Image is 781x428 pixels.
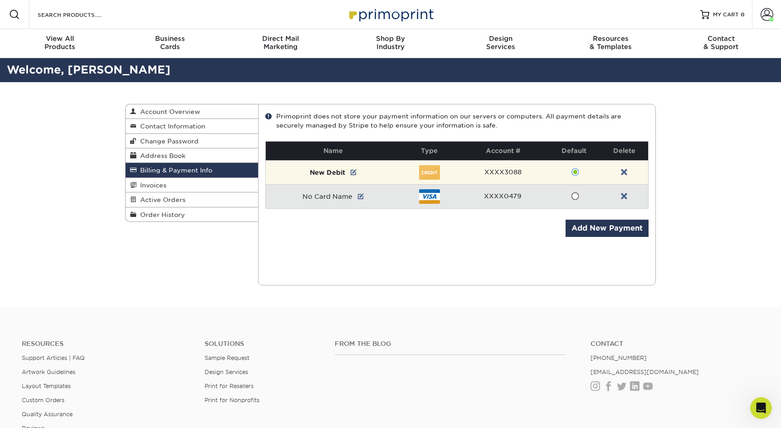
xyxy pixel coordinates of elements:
a: [EMAIL_ADDRESS][DOMAIN_NAME] [591,369,699,375]
span: OK [64,88,77,101]
button: Start recording [58,297,65,305]
div: Morning [PERSON_NAME]! Apologies for the late reply as our production team just reached out and s... [15,164,142,262]
span: Change Password [137,138,199,145]
a: Resources& Templates [556,29,666,58]
th: Name [266,142,401,160]
span: Contact Information [137,123,205,130]
span: Billing & Payment Info [137,167,212,174]
div: [DATE] [7,147,174,159]
div: Services [445,34,556,51]
button: Emoji picker [14,297,21,305]
a: Contact [591,340,760,348]
a: View AllProducts [5,29,115,58]
a: BusinessCards [115,29,225,58]
span: 0 [741,11,745,18]
a: Contact Information [126,119,258,133]
button: Home [142,4,159,21]
a: Print for Nonprofits [205,397,259,403]
a: [PHONE_NUMBER] [591,354,647,361]
div: Operator says… [7,32,174,61]
div: Adam says… [7,275,174,310]
th: Delete [600,142,648,160]
div: & Support [666,34,776,51]
span: Direct Mail [225,34,336,43]
div: Submit [109,117,127,135]
div: Cards [115,34,225,51]
a: Print for Resellers [205,383,254,389]
div: Rate your conversation [17,71,125,82]
a: Change Password [126,134,258,148]
td: XXXX3088 [458,160,547,184]
textarea: Tell us more… [15,117,109,137]
span: Design [445,34,556,43]
img: Profile image for Operator [26,5,40,20]
h4: Solutions [205,340,322,348]
div: & Templates [556,34,666,51]
a: DesignServices [445,29,556,58]
div: Operator says… [7,61,174,147]
th: Type [401,142,458,160]
div: Jenny says… [7,159,174,275]
span: Bad [43,88,56,101]
input: SEARCH PRODUCTS..... [37,9,125,20]
a: Layout Templates [22,383,71,389]
a: Address Book [126,148,258,163]
th: Account # [458,142,547,160]
a: Billing & Payment Info [126,163,258,177]
div: Close [159,4,176,20]
div: Industry [336,34,446,51]
button: Gif picker [29,297,36,305]
span: Account Overview [137,108,200,115]
a: Order History [126,207,258,221]
button: go back [6,4,23,21]
span: Resources [556,34,666,43]
h4: From the Blog [335,340,566,348]
img: Primoprint [345,5,436,24]
div: No worries! I appreciate you checking. Have a great day, [PERSON_NAME]! [33,275,174,303]
span: Invoices [137,182,166,189]
button: Upload attachment [43,297,50,305]
a: Active Orders [126,192,258,207]
span: Terrible [22,88,34,101]
span: Great [86,88,98,101]
div: Help [PERSON_NAME] understand how they’re doing: [15,37,142,55]
span: No Card Name [303,193,352,200]
textarea: Message… [8,278,174,294]
a: Contact& Support [666,29,776,58]
a: Design Services [205,369,248,375]
span: Contact [666,34,776,43]
a: Shop ByIndustry [336,29,446,58]
span: Address Book [137,152,185,159]
div: Primoprint does not store your payment information on our servers or computers. All payment detai... [265,112,649,130]
td: XXXX0479 [458,184,547,208]
a: Direct MailMarketing [225,29,336,58]
span: MY CART [713,11,739,19]
span: View All [5,34,115,43]
a: Sample Request [205,354,249,361]
a: Add New Payment [566,220,649,237]
span: Active Orders [137,196,185,203]
span: Shop By [336,34,446,43]
a: Support Articles | FAQ [22,354,85,361]
span: Order History [137,211,185,218]
div: Help [PERSON_NAME] understand how they’re doing: [7,32,149,60]
h4: Resources [22,340,191,348]
div: Marketing [225,34,336,51]
iframe: Intercom live chat [750,397,772,419]
span: New Debit [310,169,345,176]
a: Invoices [126,178,258,192]
span: Business [115,34,225,43]
a: Account Overview [126,104,258,119]
button: Send a message… [155,294,170,308]
a: Artwork Guidelines [22,369,75,375]
h1: Operator [44,9,76,15]
div: Products [5,34,115,51]
span: Amazing [105,86,122,103]
div: Morning [PERSON_NAME]! Apologies for the late reply as our production team just reached out and s... [7,159,149,268]
th: Default [547,142,600,160]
